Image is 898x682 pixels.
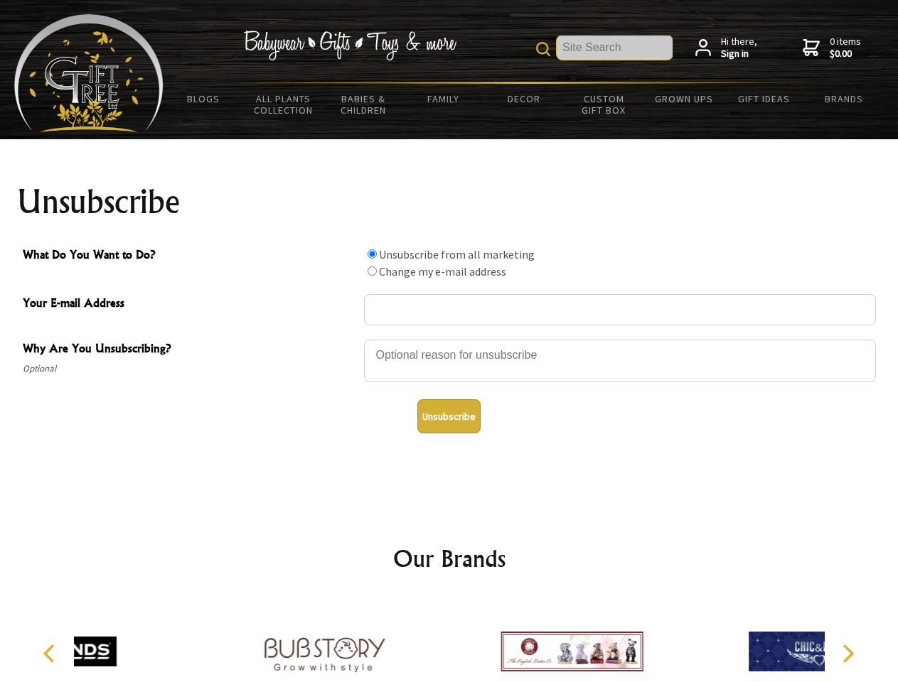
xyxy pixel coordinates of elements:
button: Unsubscribe [417,399,481,433]
input: Site Search [557,36,673,60]
h2: Our Brands [28,541,870,575]
span: Your E-mail Address [23,294,357,315]
a: Gift Ideas [724,84,804,114]
button: Previous [36,638,67,669]
button: Next [832,638,863,669]
span: Optional [23,360,357,377]
img: Babyware - Gifts - Toys and more... [14,14,164,132]
a: Grown Ups [643,84,724,114]
a: Babies & Children [324,84,404,125]
a: 0 items$0.00 [803,36,861,60]
span: Hi there, [721,36,757,60]
a: BLOGS [164,84,244,114]
a: Custom Gift Box [564,84,644,125]
a: Hi there,Sign in [695,36,757,60]
strong: Sign in [721,48,757,60]
img: product search [536,42,550,56]
img: Babywear - Gifts - Toys & more [243,31,456,60]
span: Why Are You Unsubscribing? [23,340,357,360]
a: Brands [804,84,884,114]
a: Decor [483,84,564,114]
a: Family [404,84,484,114]
label: Unsubscribe from all marketing [379,247,535,261]
span: What Do You Want to Do? [23,246,357,266]
input: What Do You Want to Do? [368,266,377,276]
span: 0 items [830,35,861,60]
a: All Plants Collection [244,84,324,125]
label: Change my e-mail address [379,264,506,278]
strong: $0.00 [830,48,861,60]
textarea: Why Are You Unsubscribing? [364,340,876,382]
h1: Unsubscribe [17,185,882,219]
input: What Do You Want to Do? [368,249,377,259]
input: Your E-mail Address [364,294,876,325]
